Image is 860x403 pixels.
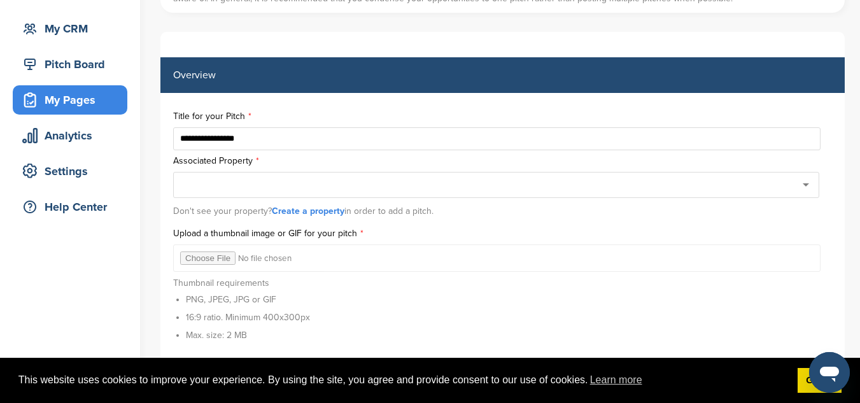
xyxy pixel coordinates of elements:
[173,70,216,80] label: Overview
[19,53,127,76] div: Pitch Board
[186,329,310,342] li: Max. size: 2 MB
[19,124,127,147] div: Analytics
[13,121,127,150] a: Analytics
[809,352,850,393] iframe: Button to launch messaging window
[13,157,127,186] a: Settings
[272,206,344,216] a: Create a property
[19,195,127,218] div: Help Center
[173,278,310,346] div: Thumbnail requirements
[186,311,310,324] li: 16:9 ratio. Minimum 400x300px
[13,85,127,115] a: My Pages
[173,200,832,223] div: Don't see your property? in order to add a pitch.
[173,229,832,238] label: Upload a thumbnail image or GIF for your pitch
[13,192,127,222] a: Help Center
[13,50,127,79] a: Pitch Board
[19,17,127,40] div: My CRM
[19,160,127,183] div: Settings
[588,371,644,390] a: learn more about cookies
[19,88,127,111] div: My Pages
[18,371,787,390] span: This website uses cookies to improve your experience. By using the site, you agree and provide co...
[173,112,832,121] label: Title for your Pitch
[186,293,310,306] li: PNG, JPEG, JPG or GIF
[13,14,127,43] a: My CRM
[798,368,842,393] a: dismiss cookie message
[173,157,832,166] label: Associated Property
